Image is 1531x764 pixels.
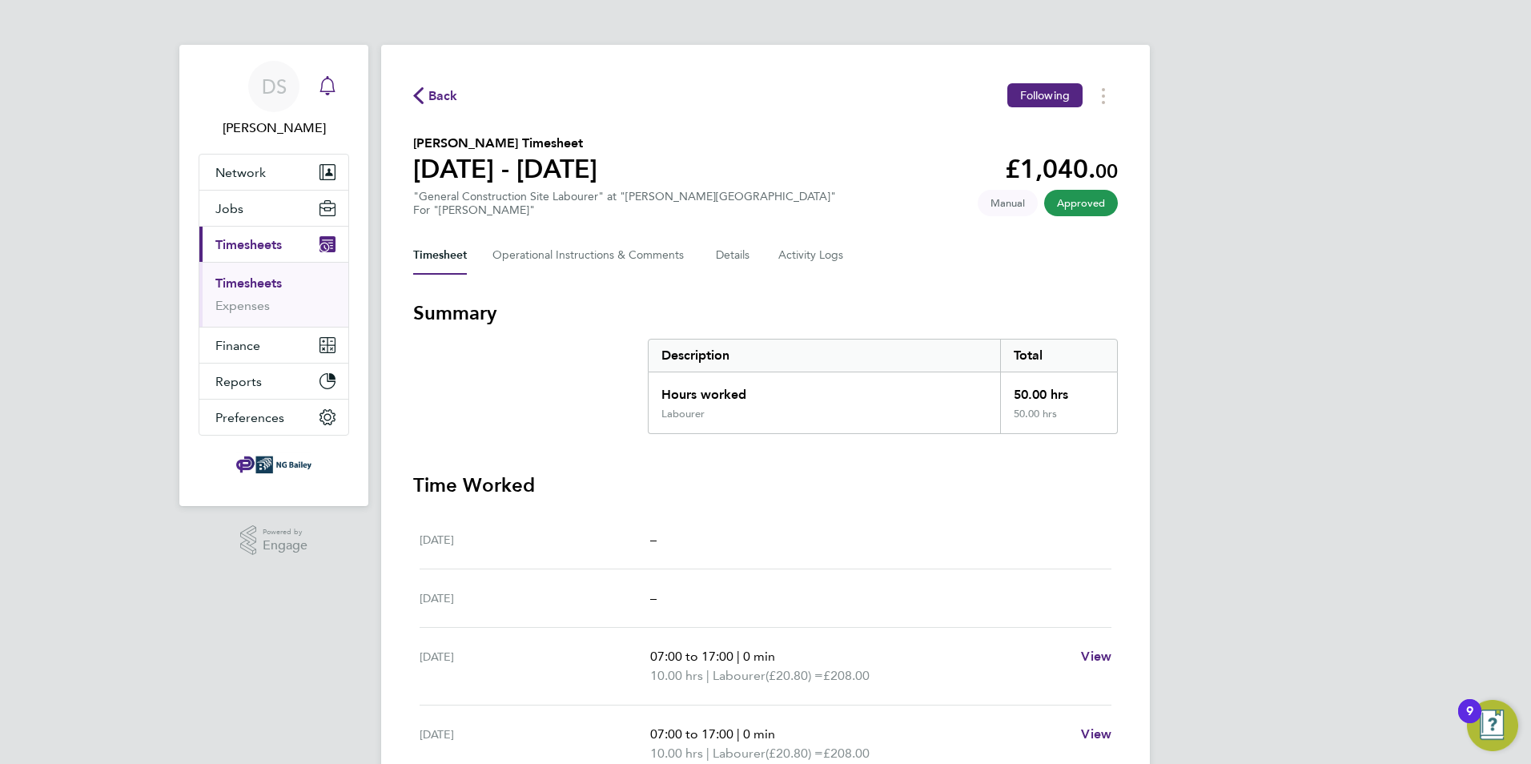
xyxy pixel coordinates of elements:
button: Preferences [199,400,348,435]
span: – [650,590,657,605]
div: Summary [648,339,1118,434]
span: View [1081,649,1111,664]
span: Engage [263,539,307,553]
img: ngbailey-logo-retina.png [236,452,311,477]
span: | [737,726,740,742]
a: Expenses [215,298,270,313]
span: Preferences [215,410,284,425]
span: Reports [215,374,262,389]
span: Labourer [713,666,765,686]
h3: Time Worked [413,472,1118,498]
app-decimal: £1,040. [1005,154,1118,184]
span: 07:00 to 17:00 [650,649,733,664]
span: | [737,649,740,664]
div: [DATE] [420,725,650,763]
span: Jobs [215,201,243,216]
div: 9 [1466,711,1473,732]
div: Description [649,340,1000,372]
span: – [650,532,657,547]
h2: [PERSON_NAME] Timesheet [413,134,597,153]
button: Network [199,155,348,190]
span: Darren Slade [199,119,349,138]
div: For "[PERSON_NAME]" [413,203,836,217]
h1: [DATE] - [DATE] [413,153,597,185]
div: Timesheets [199,262,348,327]
a: View [1081,647,1111,666]
button: Jobs [199,191,348,226]
div: [DATE] [420,647,650,686]
div: 50.00 hrs [1000,372,1117,408]
button: Activity Logs [778,236,846,275]
nav: Main navigation [179,45,368,506]
div: [DATE] [420,589,650,608]
button: Timesheets [199,227,348,262]
a: Timesheets [215,275,282,291]
div: 50.00 hrs [1000,408,1117,433]
span: 0 min [743,649,775,664]
h3: Summary [413,300,1118,326]
span: DS [262,76,287,97]
span: (£20.80) = [765,746,823,761]
span: This timesheet has been approved. [1044,190,1118,216]
div: [DATE] [420,530,650,549]
span: 07:00 to 17:00 [650,726,733,742]
span: Network [215,165,266,180]
span: Finance [215,338,260,353]
div: "General Construction Site Labourer" at "[PERSON_NAME][GEOGRAPHIC_DATA]" [413,190,836,217]
a: Go to home page [199,452,349,477]
span: Timesheets [215,237,282,252]
a: View [1081,725,1111,744]
button: Finance [199,328,348,363]
span: | [706,668,709,683]
button: Timesheets Menu [1089,83,1118,108]
button: Open Resource Center, 9 new notifications [1467,700,1518,751]
a: Powered byEngage [240,525,308,556]
span: This timesheet was manually created. [978,190,1038,216]
span: £208.00 [823,746,870,761]
span: Back [428,86,458,106]
span: 00 [1095,159,1118,183]
span: 10.00 hrs [650,668,703,683]
span: Following [1020,88,1070,103]
span: 10.00 hrs [650,746,703,761]
span: £208.00 [823,668,870,683]
button: Timesheet [413,236,467,275]
button: Back [413,86,458,106]
span: View [1081,726,1111,742]
button: Operational Instructions & Comments [492,236,690,275]
button: Details [716,236,753,275]
span: Labourer [713,744,765,763]
a: DS[PERSON_NAME] [199,61,349,138]
button: Reports [199,364,348,399]
div: Total [1000,340,1117,372]
span: 0 min [743,726,775,742]
button: Following [1007,83,1083,107]
div: Labourer [661,408,705,420]
span: Powered by [263,525,307,539]
span: (£20.80) = [765,668,823,683]
span: | [706,746,709,761]
div: Hours worked [649,372,1000,408]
